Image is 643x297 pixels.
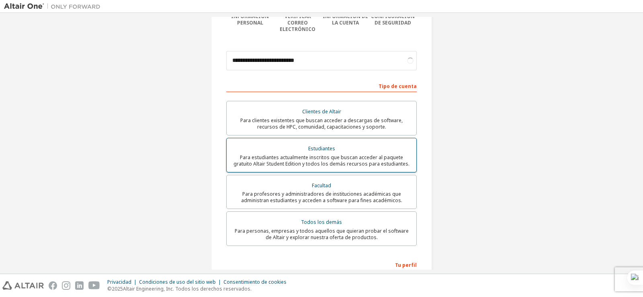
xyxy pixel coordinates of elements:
font: Tipo de cuenta [379,83,417,90]
img: instagram.svg [62,281,70,290]
img: facebook.svg [49,281,57,290]
img: Altair Uno [4,2,104,10]
font: Para estudiantes actualmente inscritos que buscan acceder al paquete gratuito Altair Student Edit... [233,154,410,167]
font: Verificar correo electrónico [280,13,315,33]
font: Altair Engineering, Inc. Todos los derechos reservados. [123,285,252,292]
font: Consentimiento de cookies [223,279,287,285]
font: 2025 [112,285,123,292]
font: © [107,285,112,292]
font: Información de la cuenta [323,13,368,26]
font: Condiciones de uso del sitio web [139,279,216,285]
font: Privacidad [107,279,131,285]
img: altair_logo.svg [2,281,44,290]
font: Información personal [231,13,269,26]
font: Para personas, empresas y todos aquellos que quieran probar el software de Altair y explorar nues... [235,227,409,241]
font: Clientes de Altair [302,108,341,115]
font: Facultad [312,182,331,189]
font: Configuración de seguridad [371,13,415,26]
img: youtube.svg [88,281,100,290]
font: Para clientes existentes que buscan acceder a descargas de software, recursos de HPC, comunidad, ... [240,117,403,130]
font: Todos los demás [301,219,342,225]
font: Estudiantes [308,145,335,152]
font: Tu perfil [395,262,417,268]
img: linkedin.svg [75,281,84,290]
font: Para profesores y administradores de instituciones académicas que administran estudiantes y acced... [241,190,402,204]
